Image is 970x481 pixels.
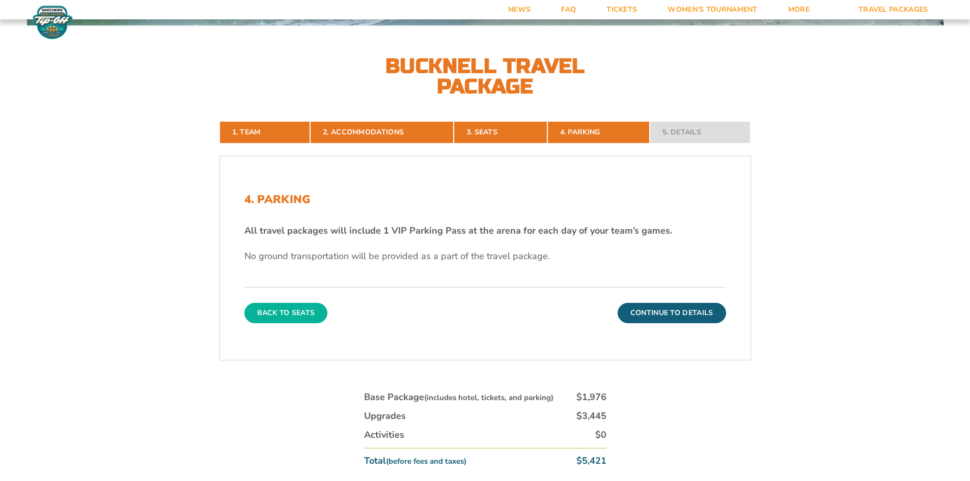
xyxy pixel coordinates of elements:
[618,303,726,323] button: Continue To Details
[595,429,606,441] div: $0
[454,121,547,144] a: 3. Seats
[576,391,606,404] div: $1,976
[310,121,454,144] a: 2. Accommodations
[373,56,597,97] h2: Bucknell Travel Package
[576,455,606,467] div: $5,421
[364,391,553,404] div: Base Package
[364,455,466,467] div: Total
[364,429,404,441] div: Activities
[244,250,726,263] p: No ground transportation will be provided as a part of the travel package.
[576,410,606,422] div: $3,445
[424,392,553,403] small: (includes hotel, tickets, and parking)
[364,410,406,422] div: Upgrades
[31,5,75,40] img: Fort Myers Tip-Off
[244,193,726,206] h2: 4. Parking
[244,303,328,323] button: Back To Seats
[219,121,311,144] a: 1. Team
[244,224,672,237] strong: All travel packages will include 1 VIP Parking Pass at the arena for each day of your team’s games.
[386,456,466,466] small: (before fees and taxes)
